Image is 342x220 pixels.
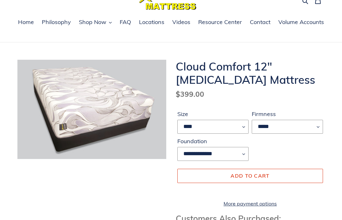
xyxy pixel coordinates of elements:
[139,18,164,26] span: Locations
[231,173,269,179] span: Add to cart
[39,18,74,27] a: Philosophy
[42,18,71,26] span: Philosophy
[250,18,270,26] span: Contact
[198,18,242,26] span: Resource Center
[177,137,249,145] label: Foundation
[195,18,245,27] a: Resource Center
[76,18,115,27] button: Shop Now
[177,169,323,183] button: Add to cart
[18,18,34,26] span: Home
[136,18,168,27] a: Locations
[79,18,106,26] span: Shop Now
[275,18,327,27] a: Volume Accounts
[169,18,193,27] a: Videos
[177,110,249,118] label: Size
[177,200,323,207] a: More payment options
[15,18,37,27] a: Home
[176,89,204,99] span: $399.00
[120,18,131,26] span: FAQ
[117,18,134,27] a: FAQ
[176,60,325,86] h1: Cloud Comfort 12" [MEDICAL_DATA] Mattress
[247,18,274,27] a: Contact
[172,18,190,26] span: Videos
[278,18,324,26] span: Volume Accounts
[252,110,323,118] label: Firmness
